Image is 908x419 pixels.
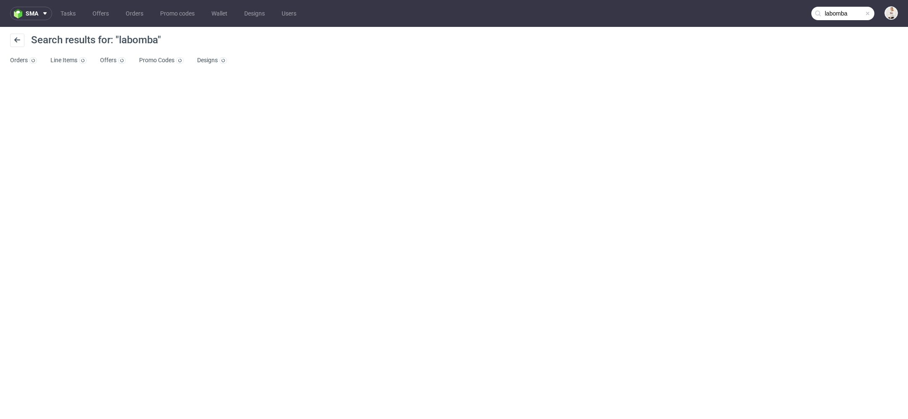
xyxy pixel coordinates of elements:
[139,54,184,67] a: Promo Codes
[155,7,200,20] a: Promo codes
[14,9,26,18] img: logo
[885,7,897,19] img: Mari Fok
[206,7,232,20] a: Wallet
[121,7,148,20] a: Orders
[87,7,114,20] a: Offers
[55,7,81,20] a: Tasks
[197,54,227,67] a: Designs
[50,54,87,67] a: Line Items
[10,7,52,20] button: sma
[277,7,301,20] a: Users
[31,34,161,46] span: Search results for: "labomba"
[26,11,38,16] span: sma
[239,7,270,20] a: Designs
[100,54,126,67] a: Offers
[10,54,37,67] a: Orders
